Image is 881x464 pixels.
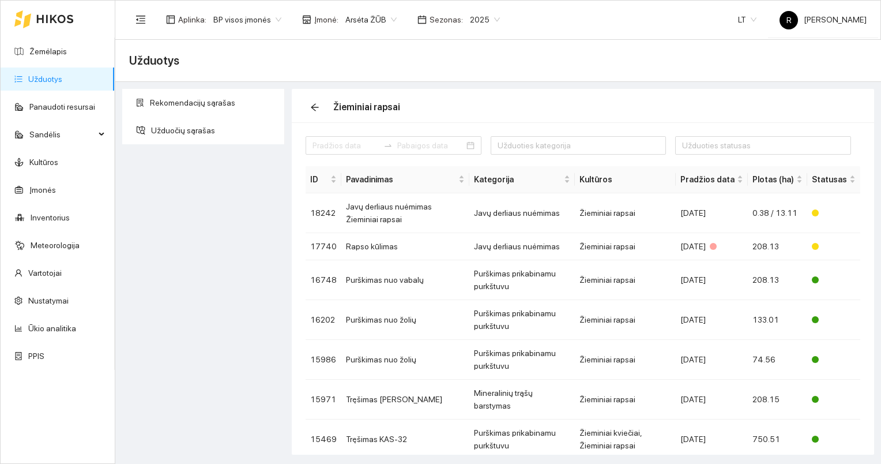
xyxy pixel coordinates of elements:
[383,141,393,150] span: swap-right
[748,260,807,300] td: 208.13
[474,173,562,186] span: Kategorija
[680,274,743,286] div: [DATE]
[812,173,847,186] span: Statusas
[469,340,575,380] td: Purškimas prikabinamu purkštuvu
[748,420,807,459] td: 750.51
[752,208,797,218] span: 0.38 / 13.11
[213,11,281,28] span: BP visos įmonės
[28,268,62,278] a: Vartotojai
[346,173,456,186] span: Pavadinimas
[135,14,146,25] span: menu-fold
[28,74,62,84] a: Užduotys
[748,340,807,380] td: 74.56
[306,260,341,300] td: 16748
[469,193,575,233] td: Javų derliaus nuėmimas
[469,260,575,300] td: Purškimas prikabinamu purkštuvu
[29,158,58,167] a: Kultūros
[680,207,743,219] div: [DATE]
[28,324,76,333] a: Ūkio analitika
[166,15,175,24] span: layout
[341,260,469,300] td: Purškimas nuo vabalų
[129,8,152,31] button: menu-fold
[752,173,794,186] span: Plotas (ha)
[314,13,338,26] span: Įmonė :
[575,340,676,380] td: Žieminiai rapsai
[748,380,807,420] td: 208.15
[575,300,676,340] td: Žieminiai rapsai
[306,380,341,420] td: 15971
[680,173,735,186] span: Pradžios data
[469,300,575,340] td: Purškimas prikabinamu purkštuvu
[680,393,743,406] div: [DATE]
[306,340,341,380] td: 15986
[748,233,807,260] td: 208.13
[680,433,743,446] div: [DATE]
[136,99,144,107] span: solution
[28,351,44,361] a: PPIS
[341,380,469,420] td: Tręšimas [PERSON_NAME]
[306,233,341,260] td: 17740
[29,47,67,56] a: Žemėlapis
[341,300,469,340] td: Purškimas nuo žolių
[313,139,379,152] input: Pradžios data
[28,296,69,305] a: Nustatymai
[575,193,676,233] td: Žieminiai rapsai
[575,166,676,193] th: Kultūros
[470,11,500,28] span: 2025
[31,213,70,222] a: Inventorius
[748,166,807,193] th: this column's title is Plotas (ha),this column is sortable
[575,380,676,420] td: Žieminiai rapsai
[575,260,676,300] td: Žieminiai rapsai
[575,233,676,260] td: Žieminiai rapsai
[680,240,743,253] div: [DATE]
[738,11,756,28] span: LT
[680,353,743,366] div: [DATE]
[29,102,95,111] a: Panaudoti resursai
[807,166,860,193] th: this column's title is Statusas,this column is sortable
[680,313,743,326] div: [DATE]
[29,185,56,194] a: Įmonės
[786,11,792,29] span: R
[306,193,341,233] td: 18242
[150,91,276,114] span: Rekomendacijų sąrašas
[341,193,469,233] td: Javų derliaus nuėmimas Žieminiai rapsai
[310,173,328,186] span: ID
[469,380,575,420] td: Mineralinių trąšų barstymas
[306,103,323,112] span: arrow-left
[341,340,469,380] td: Purškimas nuo žolių
[129,51,179,70] span: Užduotys
[306,420,341,459] td: 15469
[780,15,867,24] span: [PERSON_NAME]
[676,166,748,193] th: this column's title is Pradžios data,this column is sortable
[341,166,469,193] th: this column's title is Pavadinimas,this column is sortable
[178,13,206,26] span: Aplinka :
[469,420,575,459] td: Purškimas prikabinamu purkštuvu
[748,300,807,340] td: 133.01
[333,100,400,114] div: Žieminiai rapsai
[469,166,575,193] th: this column's title is Kategorija,this column is sortable
[302,15,311,24] span: shop
[383,141,393,150] span: to
[29,123,95,146] span: Sandėlis
[341,420,469,459] td: Tręšimas KAS-32
[306,98,324,117] button: arrow-left
[430,13,463,26] span: Sezonas :
[345,11,397,28] span: Arsėta ŽŪB
[575,420,676,459] td: Žieminiai kviečiai, Žieminiai rapsai
[397,139,464,152] input: Pabaigos data
[469,233,575,260] td: Javų derliaus nuėmimas
[31,241,80,250] a: Meteorologija
[341,233,469,260] td: Rapso kūlimas
[306,166,341,193] th: this column's title is ID,this column is sortable
[151,119,276,142] span: Užduočių sąrašas
[417,15,427,24] span: calendar
[306,300,341,340] td: 16202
